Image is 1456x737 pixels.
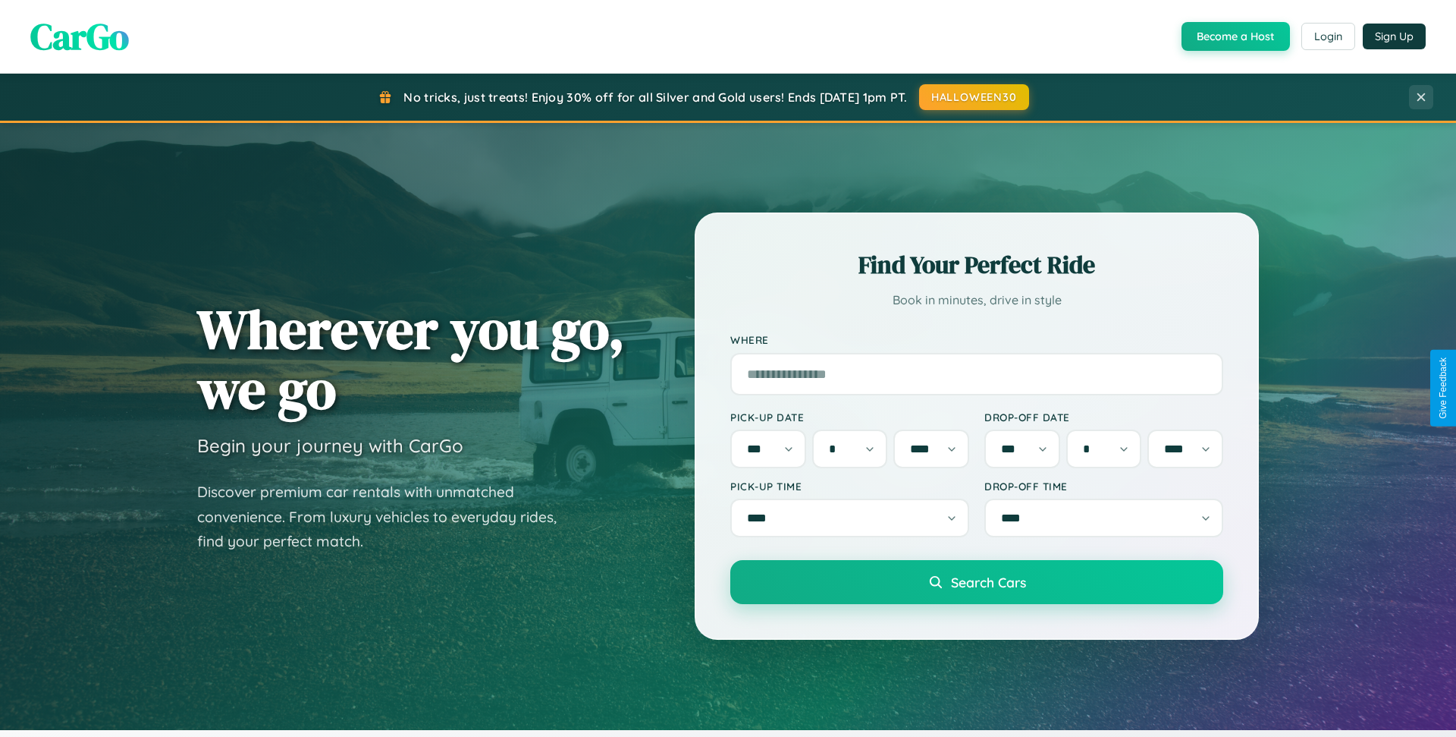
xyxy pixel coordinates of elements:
[730,334,1223,347] label: Where
[730,480,969,493] label: Pick-up Time
[951,574,1026,591] span: Search Cars
[730,560,1223,604] button: Search Cars
[403,90,907,105] span: No tricks, just treats! Enjoy 30% off for all Silver and Gold users! Ends [DATE] 1pm PT.
[30,11,129,61] span: CarGo
[984,411,1223,424] label: Drop-off Date
[919,84,1029,110] button: HALLOWEEN30
[197,299,625,419] h1: Wherever you go, we go
[730,248,1223,282] h2: Find Your Perfect Ride
[1363,24,1426,49] button: Sign Up
[984,480,1223,493] label: Drop-off Time
[1438,357,1448,419] div: Give Feedback
[197,434,463,457] h3: Begin your journey with CarGo
[1301,23,1355,50] button: Login
[197,480,576,554] p: Discover premium car rentals with unmatched convenience. From luxury vehicles to everyday rides, ...
[730,411,969,424] label: Pick-up Date
[730,289,1223,311] p: Book in minutes, drive in style
[1181,22,1290,51] button: Become a Host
